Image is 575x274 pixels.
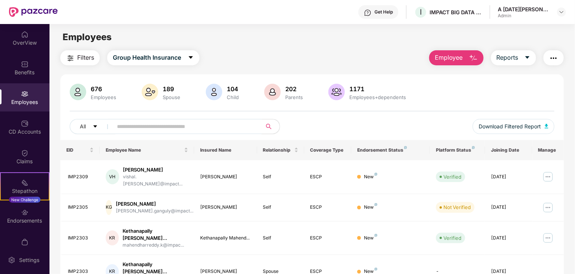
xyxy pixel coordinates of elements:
div: Not Verified [443,203,471,211]
span: Employee Name [106,147,183,153]
button: Employee [429,50,484,65]
div: [DATE] [491,235,526,242]
div: 202 [284,85,304,93]
div: Stepathon [1,187,49,195]
div: [PERSON_NAME] [123,166,188,173]
th: Relationship [257,140,304,160]
img: svg+xml;base64,PHN2ZyB4bWxucz0iaHR0cDovL3d3dy53My5vcmcvMjAwMC9zdmciIHdpZHRoPSI4IiBoZWlnaHQ9IjgiIH... [404,146,407,149]
div: Kethanapally [PERSON_NAME]... [123,227,188,242]
div: 1171 [348,85,407,93]
div: [DATE] [491,204,526,211]
img: svg+xml;base64,PHN2ZyBpZD0iRW5kb3JzZW1lbnRzIiB4bWxucz0iaHR0cDovL3d3dy53My5vcmcvMjAwMC9zdmciIHdpZH... [21,209,28,216]
span: Filters [77,53,94,62]
img: svg+xml;base64,PHN2ZyBpZD0iQmVuZWZpdHMiIHhtbG5zPSJodHRwOi8vd3d3LnczLm9yZy8yMDAwL3N2ZyIgd2lkdGg9Ij... [21,60,28,68]
img: svg+xml;base64,PHN2ZyBpZD0iSG9tZSIgeG1sbnM9Imh0dHA6Ly93d3cudzMub3JnLzIwMDAvc3ZnIiB3aWR0aD0iMjAiIG... [21,31,28,38]
button: Allcaret-down [70,119,115,134]
div: Self [263,204,298,211]
div: [PERSON_NAME] [200,173,251,181]
img: svg+xml;base64,PHN2ZyB4bWxucz0iaHR0cDovL3d3dy53My5vcmcvMjAwMC9zdmciIHhtbG5zOnhsaW5rPSJodHRwOi8vd3... [264,84,281,100]
img: svg+xml;base64,PHN2ZyB4bWxucz0iaHR0cDovL3d3dy53My5vcmcvMjAwMC9zdmciIHdpZHRoPSI4IiBoZWlnaHQ9IjgiIH... [374,173,377,176]
img: svg+xml;base64,PHN2ZyB4bWxucz0iaHR0cDovL3d3dy53My5vcmcvMjAwMC9zdmciIHdpZHRoPSI4IiBoZWlnaHQ9IjgiIH... [374,203,377,206]
img: svg+xml;base64,PHN2ZyB4bWxucz0iaHR0cDovL3d3dy53My5vcmcvMjAwMC9zdmciIHdpZHRoPSIyNCIgaGVpZ2h0PSIyNC... [66,54,75,63]
div: Settings [17,256,42,264]
div: 189 [161,85,182,93]
img: svg+xml;base64,PHN2ZyB4bWxucz0iaHR0cDovL3d3dy53My5vcmcvMjAwMC9zdmciIHdpZHRoPSI4IiBoZWlnaHQ9IjgiIH... [374,234,377,237]
div: Spouse [161,94,182,100]
button: Reportscaret-down [491,50,536,65]
div: ESCP [310,173,346,181]
span: Employees [63,32,112,42]
span: caret-down [93,124,98,130]
img: svg+xml;base64,PHN2ZyBpZD0iRHJvcGRvd24tMzJ4MzIiIHhtbG5zPSJodHRwOi8vd3d3LnczLm9yZy8yMDAwL3N2ZyIgd2... [559,9,565,15]
div: ESCP [310,204,346,211]
div: vishal.[PERSON_NAME]@impact... [123,173,188,188]
div: Self [263,235,298,242]
span: Download Filtered Report [479,122,541,131]
div: Self [263,173,298,181]
img: svg+xml;base64,PHN2ZyBpZD0iQ0RfQWNjb3VudHMiIGRhdGEtbmFtZT0iQ0QgQWNjb3VudHMiIHhtbG5zPSJodHRwOi8vd3... [21,120,28,127]
div: IMP2303 [68,235,94,242]
div: IMP2309 [68,173,94,181]
div: [PERSON_NAME] [116,200,193,208]
div: Get Help [374,9,393,15]
div: Employees [89,94,118,100]
div: New [364,235,377,242]
div: KR [106,230,119,245]
img: svg+xml;base64,PHN2ZyB4bWxucz0iaHR0cDovL3d3dy53My5vcmcvMjAwMC9zdmciIHdpZHRoPSI4IiBoZWlnaHQ9IjgiIH... [472,146,475,149]
img: svg+xml;base64,PHN2ZyBpZD0iQ2xhaW0iIHhtbG5zPSJodHRwOi8vd3d3LnczLm9yZy8yMDAwL3N2ZyIgd2lkdGg9IjIwIi... [21,149,28,157]
span: search [261,123,276,129]
span: Employee [435,53,463,62]
img: svg+xml;base64,PHN2ZyB4bWxucz0iaHR0cDovL3d3dy53My5vcmcvMjAwMC9zdmciIHhtbG5zOnhsaW5rPSJodHRwOi8vd3... [328,84,345,100]
button: search [261,119,280,134]
div: 676 [89,85,118,93]
img: svg+xml;base64,PHN2ZyBpZD0iU2V0dGluZy0yMHgyMCIgeG1sbnM9Imh0dHA6Ly93d3cudzMub3JnLzIwMDAvc3ZnIiB3aW... [8,256,15,264]
div: Platform Status [436,147,479,153]
th: Employee Name [100,140,194,160]
span: All [80,122,86,131]
img: svg+xml;base64,PHN2ZyBpZD0iRW1wbG95ZWVzIiB4bWxucz0iaHR0cDovL3d3dy53My5vcmcvMjAwMC9zdmciIHdpZHRoPS... [21,90,28,98]
img: manageButton [542,171,554,183]
div: Child [225,94,240,100]
th: Joining Date [485,140,532,160]
div: ESCP [310,235,346,242]
button: Filters [60,50,100,65]
th: Manage [532,140,564,160]
span: caret-down [524,54,530,61]
div: VH [106,169,119,184]
th: EID [60,140,100,160]
div: Endorsement Status [357,147,424,153]
span: Relationship [263,147,293,153]
span: EID [66,147,88,153]
div: Admin [498,13,550,19]
img: svg+xml;base64,PHN2ZyBpZD0iSGVscC0zMngzMiIgeG1sbnM9Imh0dHA6Ly93d3cudzMub3JnLzIwMDAvc3ZnIiB3aWR0aD... [364,9,371,17]
img: manageButton [542,202,554,214]
div: IMPACT BIG DATA ANALYSIS PRIVATE LIMITED [430,9,482,16]
div: Verified [443,173,461,181]
div: 104 [225,85,240,93]
div: [PERSON_NAME].ganguly@impact... [116,208,193,215]
div: Kethanapally Mahend... [200,235,251,242]
div: New Challenge [9,197,40,203]
th: Insured Name [194,140,257,160]
img: svg+xml;base64,PHN2ZyB4bWxucz0iaHR0cDovL3d3dy53My5vcmcvMjAwMC9zdmciIHhtbG5zOnhsaW5rPSJodHRwOi8vd3... [70,84,86,100]
img: svg+xml;base64,PHN2ZyB4bWxucz0iaHR0cDovL3d3dy53My5vcmcvMjAwMC9zdmciIHdpZHRoPSI4IiBoZWlnaHQ9IjgiIH... [374,268,377,271]
button: Download Filtered Report [473,119,554,134]
img: svg+xml;base64,PHN2ZyB4bWxucz0iaHR0cDovL3d3dy53My5vcmcvMjAwMC9zdmciIHhtbG5zOnhsaW5rPSJodHRwOi8vd3... [545,124,548,128]
div: New [364,173,377,181]
img: svg+xml;base64,PHN2ZyB4bWxucz0iaHR0cDovL3d3dy53My5vcmcvMjAwMC9zdmciIHdpZHRoPSIyNCIgaGVpZ2h0PSIyNC... [549,54,558,63]
span: I [420,8,422,17]
img: New Pazcare Logo [9,7,58,17]
img: svg+xml;base64,PHN2ZyB4bWxucz0iaHR0cDovL3d3dy53My5vcmcvMjAwMC9zdmciIHhtbG5zOnhsaW5rPSJodHRwOi8vd3... [469,54,478,63]
img: svg+xml;base64,PHN2ZyB4bWxucz0iaHR0cDovL3d3dy53My5vcmcvMjAwMC9zdmciIHdpZHRoPSIyMSIgaGVpZ2h0PSIyMC... [21,179,28,187]
img: svg+xml;base64,PHN2ZyB4bWxucz0iaHR0cDovL3d3dy53My5vcmcvMjAwMC9zdmciIHhtbG5zOnhsaW5rPSJodHRwOi8vd3... [142,84,158,100]
div: [PERSON_NAME] [200,204,251,211]
button: Group Health Insurancecaret-down [107,50,199,65]
div: KG [106,200,112,215]
div: mahendharreddy.k@impac... [123,242,188,249]
span: Reports [497,53,518,62]
div: [DATE] [491,173,526,181]
span: Group Health Insurance [113,53,181,62]
div: Employees+dependents [348,94,407,100]
div: IMP2305 [68,204,94,211]
div: New [364,204,377,211]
